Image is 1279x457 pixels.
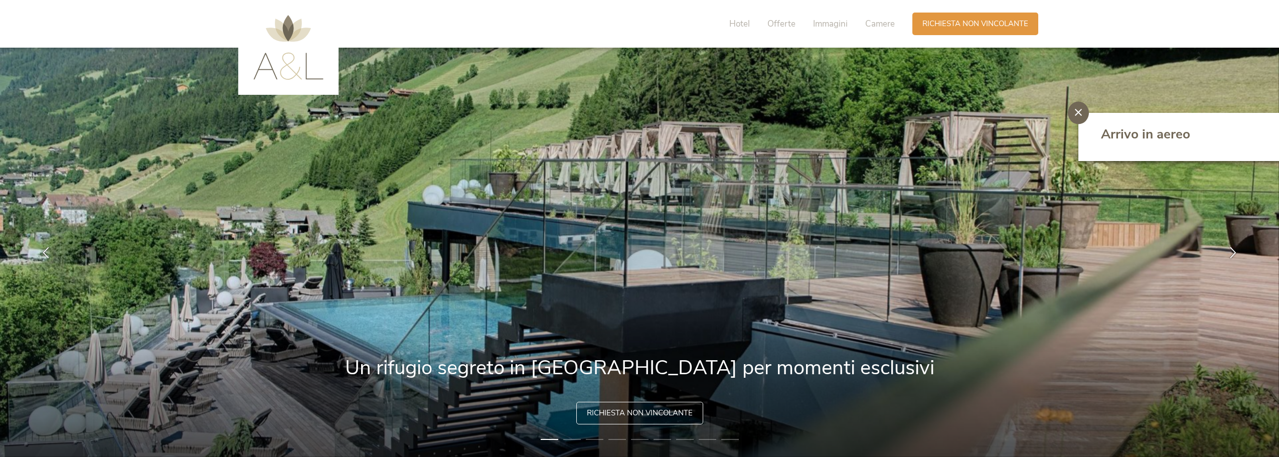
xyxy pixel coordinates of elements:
[1101,125,1190,143] span: Arrivo in aereo
[1101,125,1261,148] a: Arrivo in aereo
[922,19,1028,29] span: Richiesta non vincolante
[865,18,895,30] span: Camere
[813,18,848,30] span: Immagini
[767,18,795,30] span: Offerte
[587,408,693,418] span: Richiesta non vincolante
[729,18,750,30] span: Hotel
[253,15,324,80] img: AMONTI & LUNARIS Wellnessresort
